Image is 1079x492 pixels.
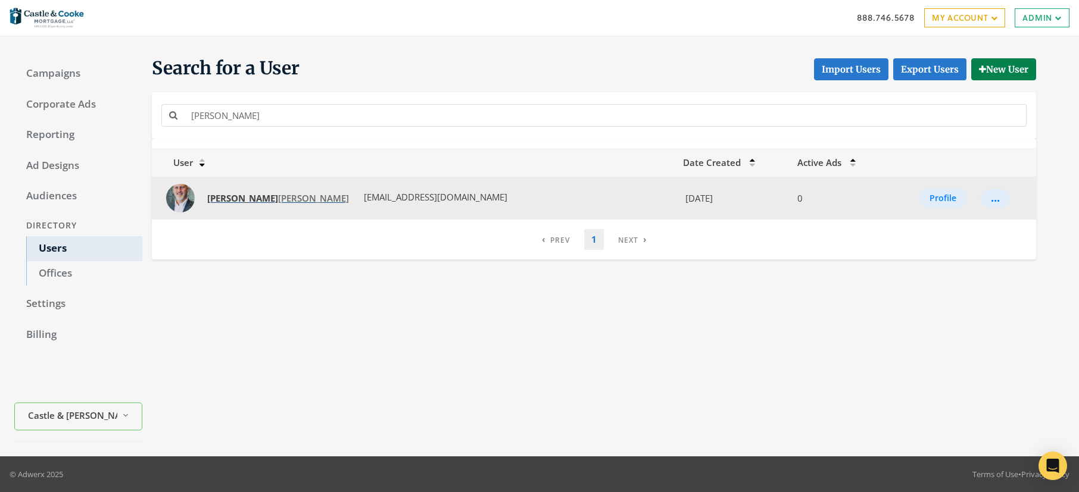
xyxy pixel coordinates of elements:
[14,92,142,117] a: Corporate Ads
[676,177,790,220] td: [DATE]
[790,177,885,220] td: 0
[857,11,915,24] a: 888.746.5678
[184,104,1027,126] input: Search for a name or email address
[14,322,142,347] a: Billing
[159,156,193,168] span: User
[924,8,1005,27] a: My Account
[169,111,177,120] i: Search for a name or email address
[207,192,278,204] strong: [PERSON_NAME]
[10,3,84,33] img: Adwerx
[14,123,142,148] a: Reporting
[919,189,966,208] button: Profile
[683,156,741,168] span: Date Created
[10,468,63,480] p: © Adwerx 2025
[535,229,654,250] nav: pagination
[14,215,142,237] div: Directory
[28,409,117,422] span: Castle & [PERSON_NAME] Mortgage
[207,192,349,204] span: [PERSON_NAME]
[584,229,604,250] a: 1
[893,58,966,80] a: Export Users
[797,156,841,168] span: Active Ads
[991,198,1000,199] div: ...
[26,236,142,261] a: Users
[152,57,300,80] span: Search for a User
[971,58,1036,80] button: New User
[14,61,142,86] a: Campaigns
[814,58,888,80] button: Import Users
[14,153,142,178] a: Ad Designs
[26,261,142,286] a: Offices
[1021,469,1069,480] a: Privacy Policy
[1039,452,1067,480] div: Open Intercom Messenger
[972,469,1018,480] a: Terms of Use
[14,292,142,316] a: Settings
[1015,8,1069,27] a: Admin
[981,189,1010,207] button: ...
[14,184,142,209] a: Audiences
[166,184,195,212] img: Todd Lawler profile
[199,187,357,209] a: [PERSON_NAME][PERSON_NAME]
[972,468,1069,480] div: •
[14,403,142,431] button: Castle & [PERSON_NAME] Mortgage
[361,191,507,203] span: [EMAIL_ADDRESS][DOMAIN_NAME]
